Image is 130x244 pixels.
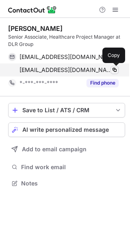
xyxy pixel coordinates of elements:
[8,161,125,173] button: Find work email
[21,180,122,187] span: Notes
[8,178,125,189] button: Notes
[8,122,125,137] button: AI write personalized message
[21,163,122,171] span: Find work email
[8,5,57,15] img: ContactOut v5.3.10
[8,24,63,33] div: [PERSON_NAME]
[22,126,109,133] span: AI write personalized message
[87,79,119,87] button: Reveal Button
[19,53,113,61] span: [EMAIL_ADDRESS][DOMAIN_NAME]
[22,107,111,113] div: Save to List / ATS / CRM
[8,142,125,157] button: Add to email campaign
[8,103,125,118] button: save-profile-one-click
[22,146,87,152] span: Add to email campaign
[19,66,113,74] span: [EMAIL_ADDRESS][DOMAIN_NAME]
[8,33,125,48] div: Senior Associate, Healthcare Project Manager at DLR Group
